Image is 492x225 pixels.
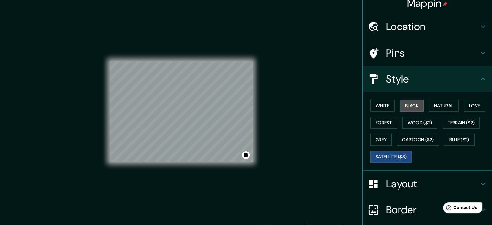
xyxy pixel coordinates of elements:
div: Style [363,66,492,92]
button: Cartoon ($2) [397,134,439,146]
canvas: Map [110,61,253,162]
iframe: Help widget launcher [434,200,485,218]
button: Satellite ($3) [370,151,412,163]
button: Wood ($2) [402,117,437,129]
div: Border [363,197,492,223]
button: Black [400,100,424,112]
button: Terrain ($2) [443,117,480,129]
h4: Layout [386,177,479,190]
h4: Border [386,203,479,216]
h4: Style [386,73,479,85]
button: Love [464,100,485,112]
div: Layout [363,171,492,197]
div: Location [363,14,492,39]
button: Toggle attribution [242,151,250,159]
button: Grey [370,134,392,146]
h4: Pins [386,47,479,60]
img: pin-icon.png [443,2,448,7]
div: Pins [363,40,492,66]
h4: Location [386,20,479,33]
button: Natural [429,100,459,112]
button: Blue ($2) [444,134,475,146]
button: Forest [370,117,397,129]
button: White [370,100,395,112]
